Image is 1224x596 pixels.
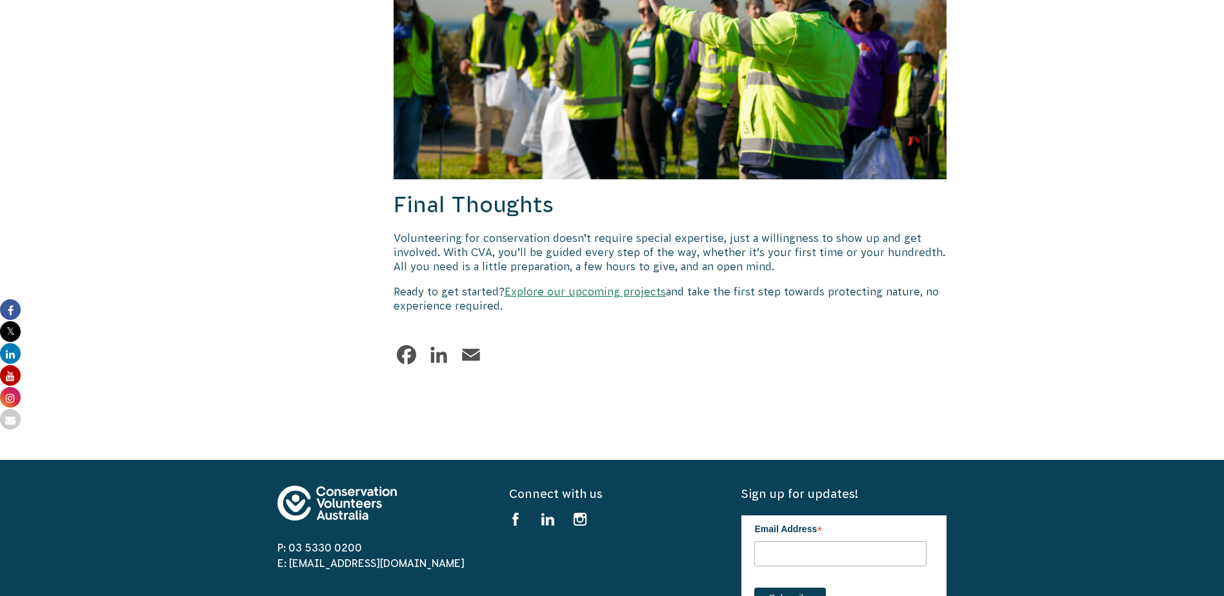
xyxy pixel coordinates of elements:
[754,515,927,540] label: Email Address
[394,190,947,221] h2: Final Thoughts
[277,557,465,569] a: E: [EMAIL_ADDRESS][DOMAIN_NAME]
[394,231,947,274] p: Volunteering for conservation doesn’t require special expertise, just a willingness to show up an...
[741,486,947,502] h5: Sign up for updates!
[394,342,419,368] a: Facebook
[509,486,714,502] h5: Connect with us
[277,486,397,521] img: logo-footer.svg
[458,342,484,368] a: Email
[505,286,666,297] a: Explore our upcoming projects
[277,542,362,553] a: P: 03 5330 0200
[426,342,452,368] a: LinkedIn
[394,284,947,313] p: Ready to get started? and take the first step towards protecting nature, no experience required.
